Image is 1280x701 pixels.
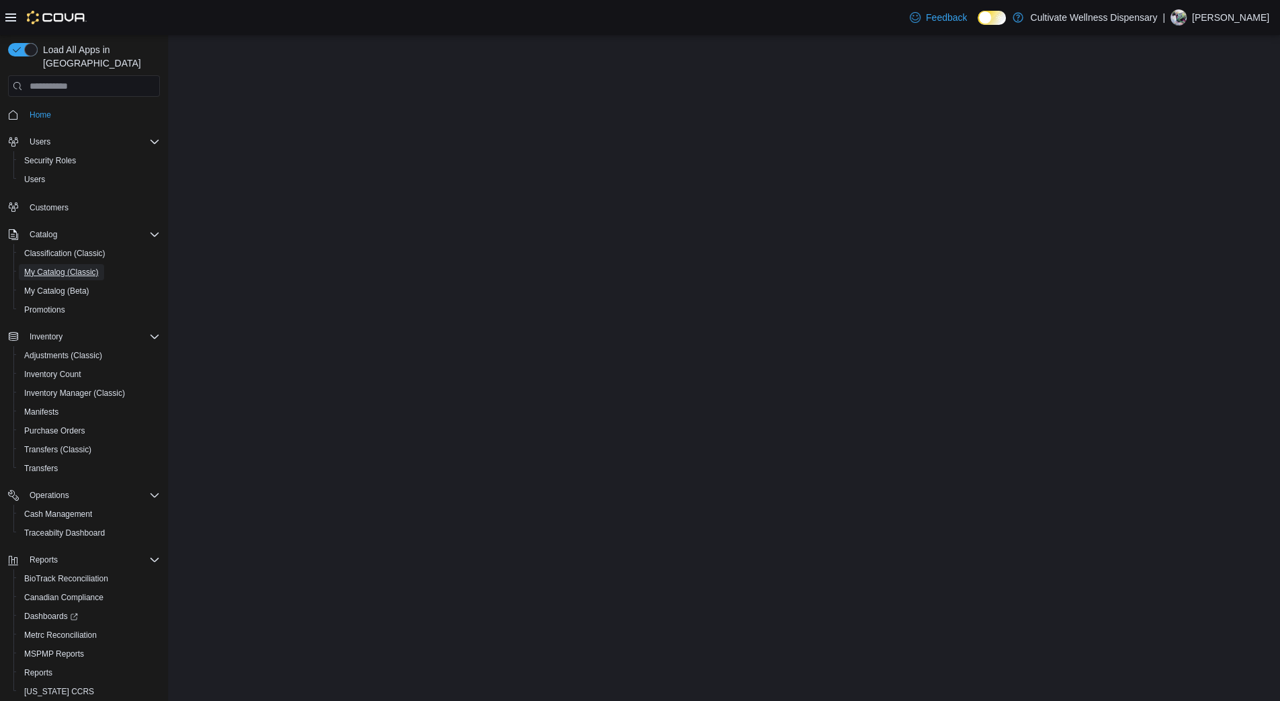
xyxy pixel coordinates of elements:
[3,197,165,216] button: Customers
[19,460,63,477] a: Transfers
[24,106,160,123] span: Home
[19,442,160,458] span: Transfers (Classic)
[13,244,165,263] button: Classification (Classic)
[30,202,69,213] span: Customers
[13,588,165,607] button: Canadian Compliance
[13,170,165,189] button: Users
[13,403,165,421] button: Manifests
[24,686,94,697] span: [US_STATE] CCRS
[13,626,165,645] button: Metrc Reconciliation
[19,646,89,662] a: MSPMP Reports
[24,425,85,436] span: Purchase Orders
[19,684,160,700] span: Washington CCRS
[24,198,160,215] span: Customers
[24,174,45,185] span: Users
[19,366,87,382] a: Inventory Count
[3,550,165,569] button: Reports
[24,134,160,150] span: Users
[3,327,165,346] button: Inventory
[3,132,165,151] button: Users
[24,200,74,216] a: Customers
[19,627,102,643] a: Metrc Reconciliation
[19,153,81,169] a: Security Roles
[19,245,111,261] a: Classification (Classic)
[24,667,52,678] span: Reports
[24,509,92,520] span: Cash Management
[13,524,165,542] button: Traceabilty Dashboard
[24,350,102,361] span: Adjustments (Classic)
[30,490,69,501] span: Operations
[13,569,165,588] button: BioTrack Reconciliation
[19,404,64,420] a: Manifests
[19,571,160,587] span: BioTrack Reconciliation
[19,525,160,541] span: Traceabilty Dashboard
[19,608,160,624] span: Dashboards
[3,486,165,505] button: Operations
[978,11,1006,25] input: Dark Mode
[19,264,160,280] span: My Catalog (Classic)
[19,423,160,439] span: Purchase Orders
[19,525,110,541] a: Traceabilty Dashboard
[19,302,160,318] span: Promotions
[24,248,105,259] span: Classification (Classic)
[24,107,56,123] a: Home
[38,43,160,70] span: Load All Apps in [GEOGRAPHIC_DATA]
[19,460,160,477] span: Transfers
[24,286,89,296] span: My Catalog (Beta)
[19,404,160,420] span: Manifests
[24,630,97,641] span: Metrc Reconciliation
[19,608,83,624] a: Dashboards
[19,245,160,261] span: Classification (Classic)
[30,229,57,240] span: Catalog
[19,589,109,606] a: Canadian Compliance
[19,264,104,280] a: My Catalog (Classic)
[30,554,58,565] span: Reports
[24,226,160,243] span: Catalog
[13,300,165,319] button: Promotions
[13,346,165,365] button: Adjustments (Classic)
[30,331,62,342] span: Inventory
[19,347,160,364] span: Adjustments (Classic)
[24,267,99,278] span: My Catalog (Classic)
[13,459,165,478] button: Transfers
[19,589,160,606] span: Canadian Compliance
[24,329,68,345] button: Inventory
[13,151,165,170] button: Security Roles
[24,528,105,538] span: Traceabilty Dashboard
[24,134,56,150] button: Users
[24,407,58,417] span: Manifests
[13,384,165,403] button: Inventory Manager (Classic)
[24,573,108,584] span: BioTrack Reconciliation
[19,347,108,364] a: Adjustments (Classic)
[19,423,91,439] a: Purchase Orders
[19,366,160,382] span: Inventory Count
[30,136,50,147] span: Users
[24,304,65,315] span: Promotions
[904,4,972,31] a: Feedback
[1170,9,1187,26] div: Grender Wilborn
[1192,9,1269,26] p: [PERSON_NAME]
[24,649,84,659] span: MSPMP Reports
[19,171,50,188] a: Users
[13,645,165,663] button: MSPMP Reports
[978,25,978,26] span: Dark Mode
[19,171,160,188] span: Users
[13,505,165,524] button: Cash Management
[1162,9,1165,26] p: |
[19,684,99,700] a: [US_STATE] CCRS
[13,365,165,384] button: Inventory Count
[13,663,165,682] button: Reports
[24,329,160,345] span: Inventory
[13,421,165,440] button: Purchase Orders
[19,283,160,299] span: My Catalog (Beta)
[24,552,160,568] span: Reports
[19,385,130,401] a: Inventory Manager (Classic)
[3,105,165,124] button: Home
[13,682,165,701] button: [US_STATE] CCRS
[24,592,103,603] span: Canadian Compliance
[24,226,62,243] button: Catalog
[13,263,165,282] button: My Catalog (Classic)
[13,282,165,300] button: My Catalog (Beta)
[19,385,160,401] span: Inventory Manager (Classic)
[24,155,76,166] span: Security Roles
